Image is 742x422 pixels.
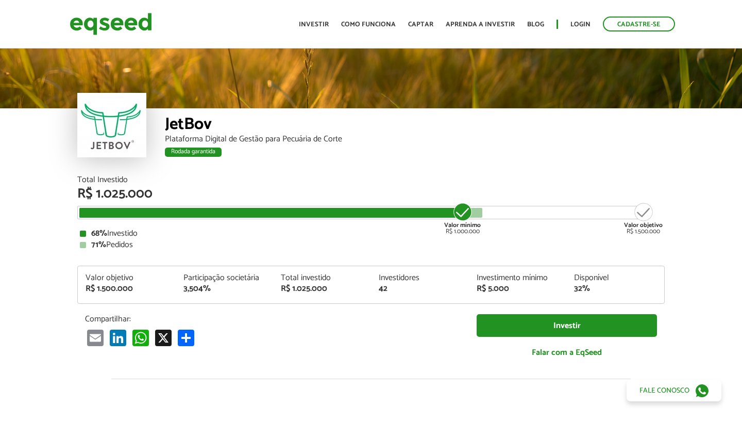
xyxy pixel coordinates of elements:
div: R$ 1.025.000 [281,285,363,293]
strong: Valor objetivo [624,220,663,230]
div: 3,504% [183,285,266,293]
a: WhatsApp [130,329,151,346]
div: Investidores [379,274,461,282]
strong: 68% [91,226,107,240]
div: Participação societária [183,274,266,282]
a: Compartilhar [176,329,196,346]
a: Captar [408,21,433,28]
div: R$ 1.500.000 [624,202,663,235]
a: LinkedIn [108,329,128,346]
div: R$ 1.025.000 [77,187,665,201]
img: EqSeed [70,10,152,38]
div: Investido [80,230,662,238]
div: R$ 1.500.000 [86,285,168,293]
div: 32% [574,285,656,293]
div: R$ 5.000 [477,285,559,293]
a: Como funciona [341,21,396,28]
a: Falar com a EqSeed [477,342,657,363]
div: Total investido [281,274,363,282]
a: Blog [527,21,544,28]
a: Investir [477,314,657,337]
div: Investimento mínimo [477,274,559,282]
a: Aprenda a investir [446,21,515,28]
div: Rodada garantida [165,148,222,157]
div: JetBov [165,116,665,135]
div: Pedidos [80,241,662,249]
strong: 71% [91,238,106,252]
div: Disponível [574,274,656,282]
div: Plataforma Digital de Gestão para Pecuária de Corte [165,135,665,143]
div: Valor objetivo [86,274,168,282]
a: Login [570,21,591,28]
a: Fale conosco [627,380,721,401]
div: 42 [379,285,461,293]
p: Compartilhar: [85,314,461,324]
div: Total Investido [77,176,665,184]
a: Cadastre-se [603,17,675,31]
strong: Valor mínimo [444,220,481,230]
div: R$ 1.000.000 [443,202,482,235]
a: Investir [299,21,329,28]
a: X [153,329,174,346]
a: Email [85,329,106,346]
